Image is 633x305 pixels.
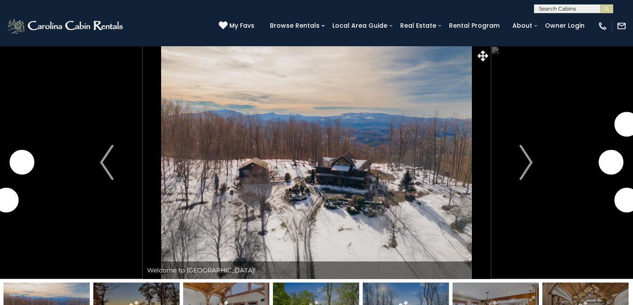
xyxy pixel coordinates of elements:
a: Browse Rentals [265,19,324,33]
img: phone-regular-white.png [598,21,607,31]
a: Local Area Guide [328,19,392,33]
img: arrow [519,145,533,180]
img: arrow [100,145,113,180]
a: Owner Login [541,19,589,33]
a: My Favs [219,21,257,31]
img: White-1-2.png [7,17,125,35]
button: Previous [71,46,142,279]
button: Next [490,46,562,279]
a: Rental Program [445,19,504,33]
img: mail-regular-white.png [617,21,626,31]
span: My Favs [229,21,254,30]
a: About [508,19,537,33]
a: Real Estate [396,19,441,33]
div: Welcome to [GEOGRAPHIC_DATA]! [143,261,491,279]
